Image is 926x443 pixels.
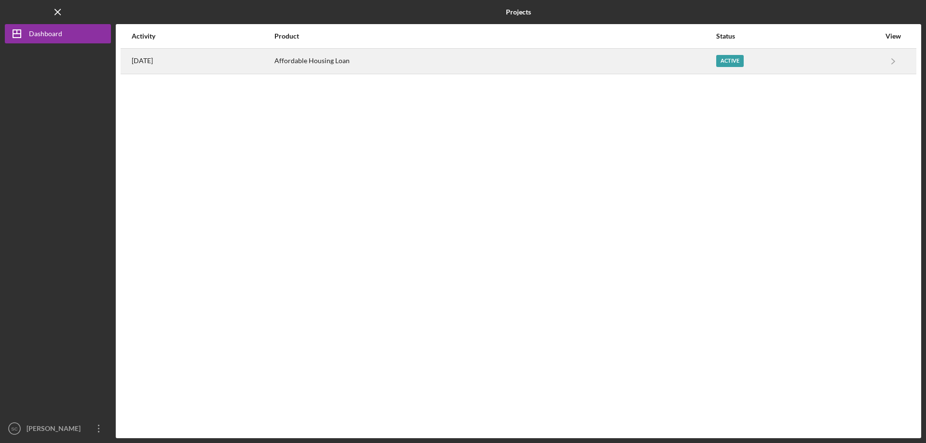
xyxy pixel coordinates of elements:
button: Dashboard [5,24,111,43]
text: SC [11,426,17,431]
div: [PERSON_NAME] [24,419,87,441]
div: Active [716,55,744,67]
div: Product [274,32,715,40]
div: Affordable Housing Loan [274,49,715,73]
div: Status [716,32,880,40]
button: SC[PERSON_NAME] [5,419,111,438]
time: 2025-08-17 12:31 [132,57,153,65]
div: View [881,32,905,40]
div: Dashboard [29,24,62,46]
div: Activity [132,32,273,40]
b: Projects [506,8,531,16]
